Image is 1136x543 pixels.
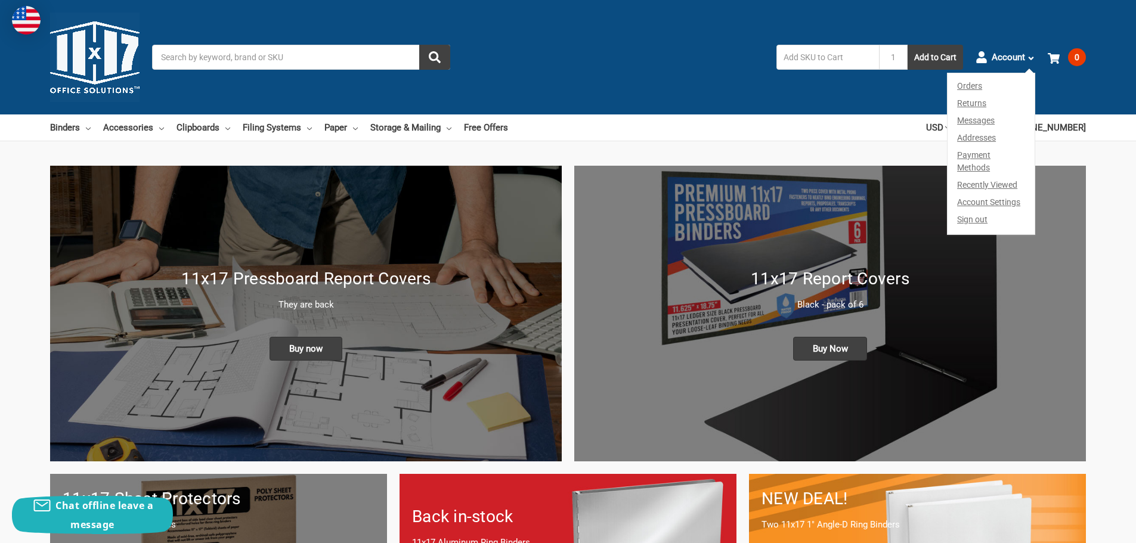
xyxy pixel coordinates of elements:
[1068,48,1086,66] span: 0
[270,337,342,361] span: Buy now
[948,211,1035,234] a: Sign out
[992,51,1025,64] span: Account
[177,114,230,141] a: Clipboards
[908,45,963,70] button: Add to Cart
[574,166,1086,461] img: 11x17 Report Covers
[152,45,450,70] input: Search by keyword, brand or SKU
[243,114,312,141] a: Filing Systems
[948,73,1035,95] a: Orders
[587,298,1073,312] p: Black - pack of 6
[948,95,1035,112] a: Returns
[63,298,549,312] p: They are back
[370,114,451,141] a: Storage & Mailing
[12,496,173,534] button: Chat offline leave a message
[50,166,562,461] a: New 11x17 Pressboard Binders 11x17 Pressboard Report Covers They are back Buy now
[50,166,562,461] img: New 11x17 Pressboard Binders
[412,504,724,529] h1: Back in-stock
[948,112,1035,129] a: Messages
[50,114,91,141] a: Binders
[587,266,1073,291] h1: 11x17 Report Covers
[948,194,1035,211] a: Account Settings
[574,166,1086,461] a: 11x17 Report Covers 11x17 Report Covers Black - pack of 6 Buy Now
[63,266,549,291] h1: 11x17 Pressboard Report Covers
[976,42,1035,73] a: Account
[55,499,153,531] span: Chat offline leave a message
[1048,42,1086,73] a: 0
[103,114,164,141] a: Accessories
[324,114,358,141] a: Paper
[762,518,1073,532] p: Two 11x17 1" Angle-D Ring Binders
[926,114,950,141] a: USD
[50,13,140,102] img: 11x17.com
[776,45,879,70] input: Add SKU to Cart
[762,486,1073,511] h1: NEW DEAL!
[63,486,374,511] h1: 11x17 Sheet Protectors
[948,129,1035,147] a: Addresses
[948,147,1035,176] a: Payment Methods
[948,176,1035,194] a: Recently Viewed
[63,518,374,532] p: Archivalable Poly 25 sleeves
[793,337,868,361] span: Buy Now
[12,6,41,35] img: duty and tax information for United States
[464,114,508,141] a: Free Offers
